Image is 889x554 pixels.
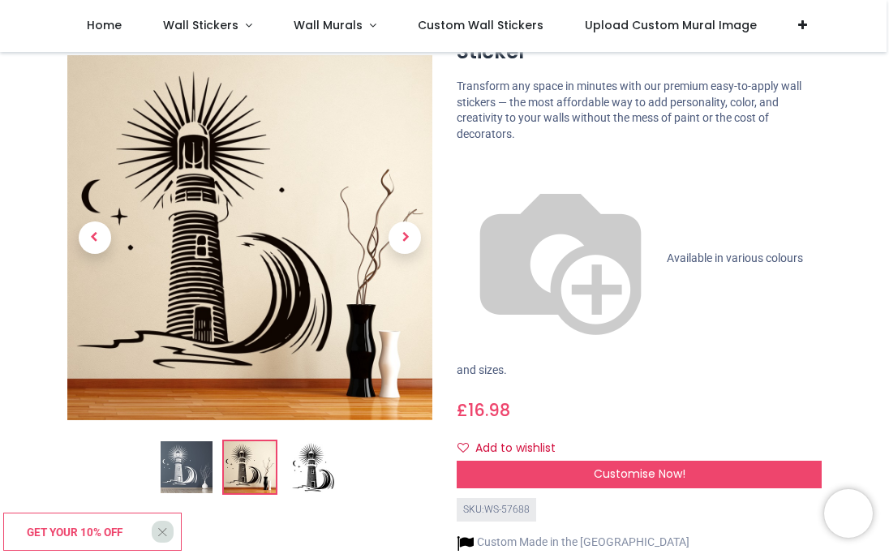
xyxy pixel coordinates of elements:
[294,17,363,33] span: Wall Murals
[389,222,421,255] span: Next
[67,56,432,421] img: WS-57688-02
[87,17,122,33] span: Home
[163,17,238,33] span: Wall Stickers
[287,442,339,494] img: WS-57688-03
[457,155,664,363] img: color-wheel.png
[457,535,689,552] li: Custom Made in the [GEOGRAPHIC_DATA]
[457,442,469,453] i: Add to wishlist
[457,79,822,142] p: Transform any space in minutes with our premium easy-to-apply wall stickers — the most affordable...
[457,398,510,422] span: £
[824,489,873,538] iframe: Brevo live chat
[79,222,111,255] span: Previous
[161,442,213,494] img: Ocean Lighthouse Nautical Wall Sticker
[418,17,543,33] span: Custom Wall Stickers
[457,498,536,522] div: SKU: WS-57688
[378,110,433,366] a: Next
[457,435,569,462] button: Add to wishlistAdd to wishlist
[67,110,122,366] a: Previous
[224,442,276,494] img: WS-57688-02
[594,466,685,482] span: Customise Now!
[468,398,510,422] span: 16.98
[585,17,757,33] span: Upload Custom Mural Image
